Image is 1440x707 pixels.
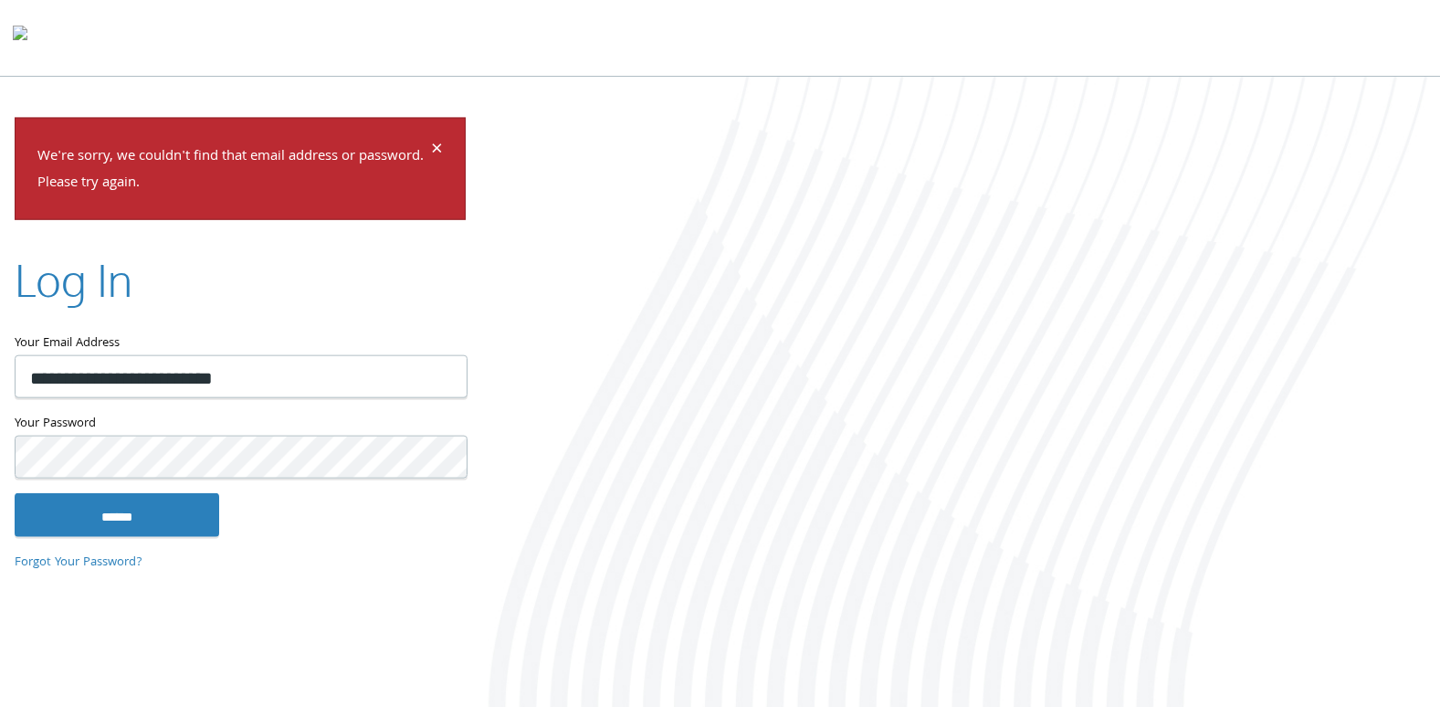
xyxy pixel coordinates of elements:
[431,133,443,169] span: ×
[431,141,443,163] button: Dismiss alert
[15,248,132,310] h2: Log In
[15,553,142,573] a: Forgot Your Password?
[13,19,27,56] img: todyl-logo-dark.svg
[15,412,466,435] label: Your Password
[37,144,428,197] p: We're sorry, we couldn't find that email address or password. Please try again.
